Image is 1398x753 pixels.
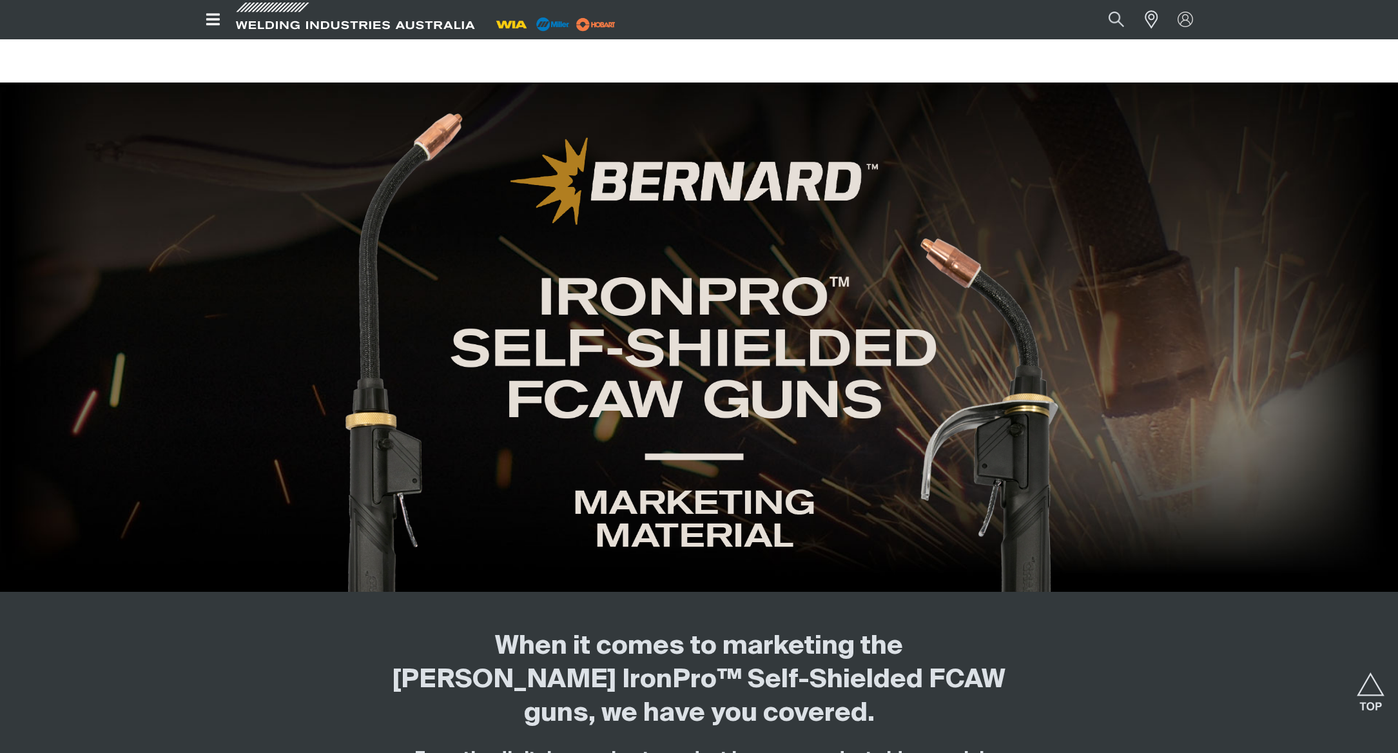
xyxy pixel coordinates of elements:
img: miller [572,15,619,34]
img: Bernard IronPro Self-Shielded FCAW Guns - Marketing Material [338,108,1061,592]
a: miller [572,19,619,29]
button: Search products [1094,5,1138,34]
button: Scroll to top [1356,672,1385,701]
span: When it comes to marketing the [PERSON_NAME] IronPro™ Self-Shielded FCAW guns, we have you covered. [393,634,1005,727]
input: Product name or item number... [1078,5,1138,34]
